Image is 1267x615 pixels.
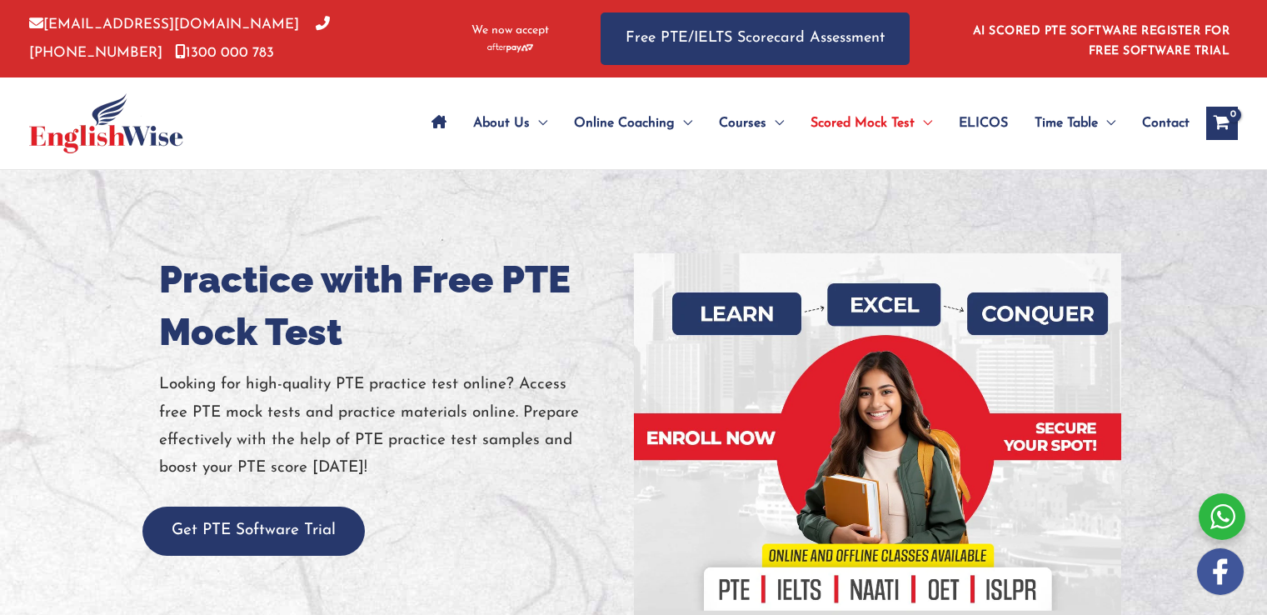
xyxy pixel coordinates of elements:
[29,93,183,153] img: cropped-ew-logo
[797,94,945,152] a: Scored Mock TestMenu Toggle
[418,94,1190,152] nav: Site Navigation: Main Menu
[473,94,530,152] span: About Us
[487,43,533,52] img: Afterpay-Logo
[142,522,365,538] a: Get PTE Software Trial
[719,94,766,152] span: Courses
[1098,94,1115,152] span: Menu Toggle
[706,94,797,152] a: CoursesMenu Toggle
[561,94,706,152] a: Online CoachingMenu Toggle
[159,371,621,482] p: Looking for high-quality PTE practice test online? Access free PTE mock tests and practice materi...
[945,94,1021,152] a: ELICOS
[574,94,675,152] span: Online Coaching
[1197,548,1244,595] img: white-facebook.png
[530,94,547,152] span: Menu Toggle
[811,94,915,152] span: Scored Mock Test
[963,12,1238,66] aside: Header Widget 1
[1035,94,1098,152] span: Time Table
[1129,94,1190,152] a: Contact
[1142,94,1190,152] span: Contact
[766,94,784,152] span: Menu Toggle
[675,94,692,152] span: Menu Toggle
[471,22,549,39] span: We now accept
[159,253,621,358] h1: Practice with Free PTE Mock Test
[142,507,365,556] button: Get PTE Software Trial
[175,46,274,60] a: 1300 000 783
[29,17,299,32] a: [EMAIL_ADDRESS][DOMAIN_NAME]
[601,12,910,65] a: Free PTE/IELTS Scorecard Assessment
[460,94,561,152] a: About UsMenu Toggle
[29,17,330,59] a: [PHONE_NUMBER]
[973,25,1230,57] a: AI SCORED PTE SOFTWARE REGISTER FOR FREE SOFTWARE TRIAL
[959,94,1008,152] span: ELICOS
[915,94,932,152] span: Menu Toggle
[1206,107,1238,140] a: View Shopping Cart, empty
[1021,94,1129,152] a: Time TableMenu Toggle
